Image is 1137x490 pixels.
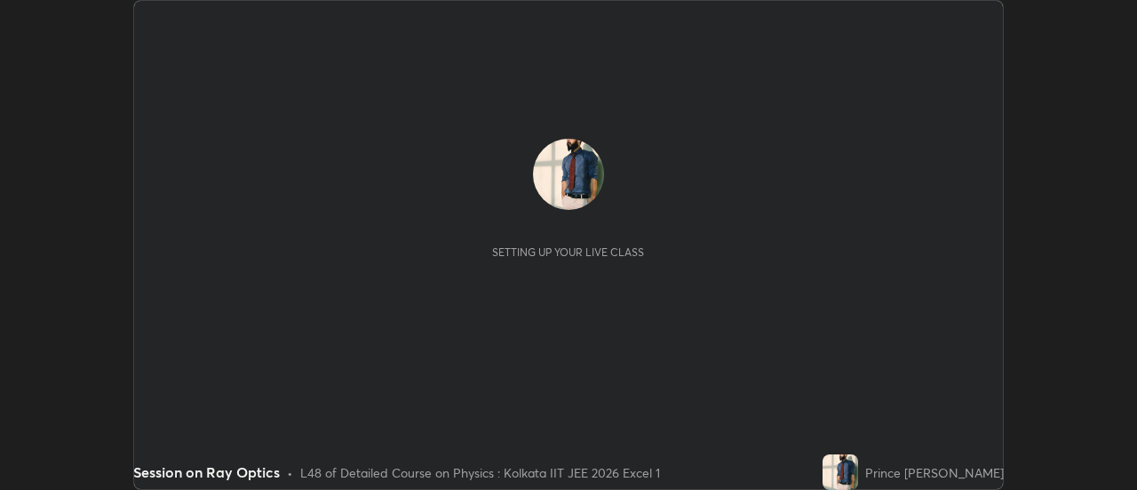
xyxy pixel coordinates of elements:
img: 96122d21c5e7463d91715a36403f4a25.jpg [533,139,604,210]
div: Setting up your live class [492,245,644,259]
img: 96122d21c5e7463d91715a36403f4a25.jpg [823,454,858,490]
div: L48 of Detailed Course on Physics : Kolkata IIT JEE 2026 Excel 1 [300,463,660,482]
div: Session on Ray Optics [133,462,280,483]
div: • [287,463,293,482]
div: Prince [PERSON_NAME] [865,463,1004,482]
